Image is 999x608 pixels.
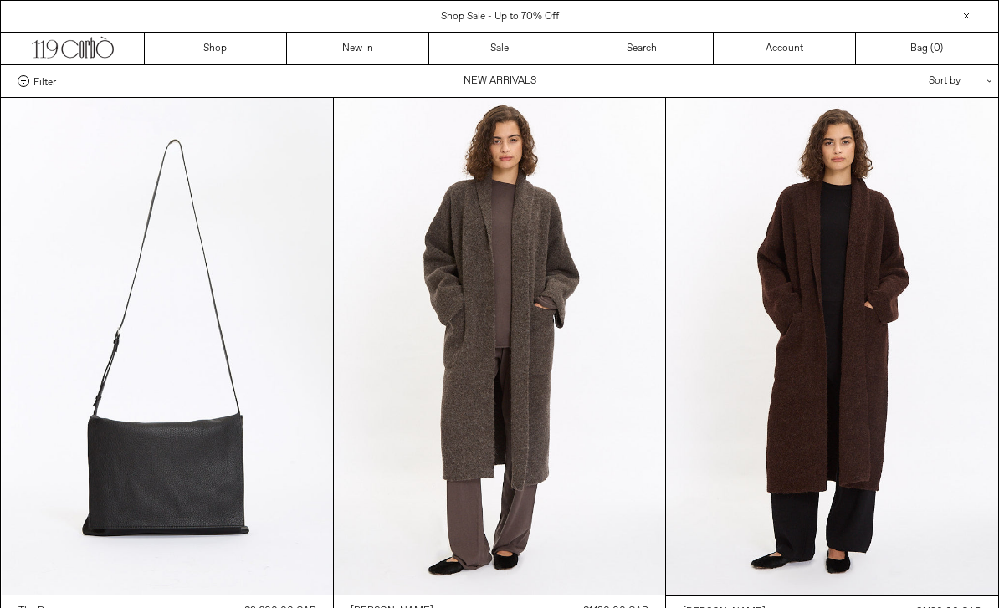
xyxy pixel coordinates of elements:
[856,33,998,64] a: Bag ()
[145,33,287,64] a: Shop
[2,98,333,595] img: The Row Nan Messenger Bag
[571,33,714,64] a: Search
[714,33,856,64] a: Account
[33,75,56,87] span: Filter
[831,65,981,97] div: Sort by
[429,33,571,64] a: Sale
[334,98,665,595] img: Lauren Manoogian Double Face Long Coat in grey taupe
[666,98,997,595] img: Lauren Manoogian Double Face Long Coat in merlot
[934,42,940,55] span: 0
[441,10,559,23] a: Shop Sale - Up to 70% Off
[287,33,429,64] a: New In
[934,41,943,56] span: )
